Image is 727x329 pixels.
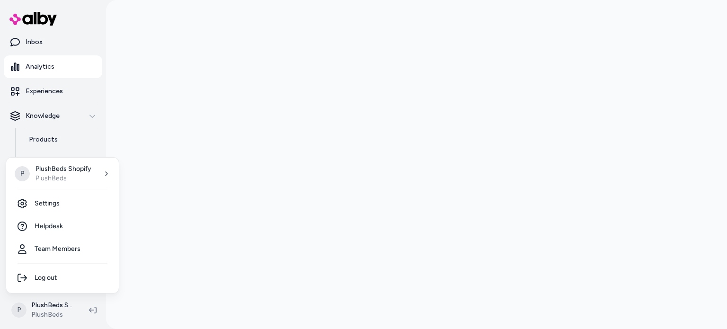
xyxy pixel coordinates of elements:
[35,164,91,174] p: PlushBeds Shopify
[15,166,30,181] span: P
[10,192,115,215] a: Settings
[10,267,115,289] div: Log out
[35,174,91,183] p: PlushBeds
[10,238,115,260] a: Team Members
[35,222,63,231] span: Helpdesk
